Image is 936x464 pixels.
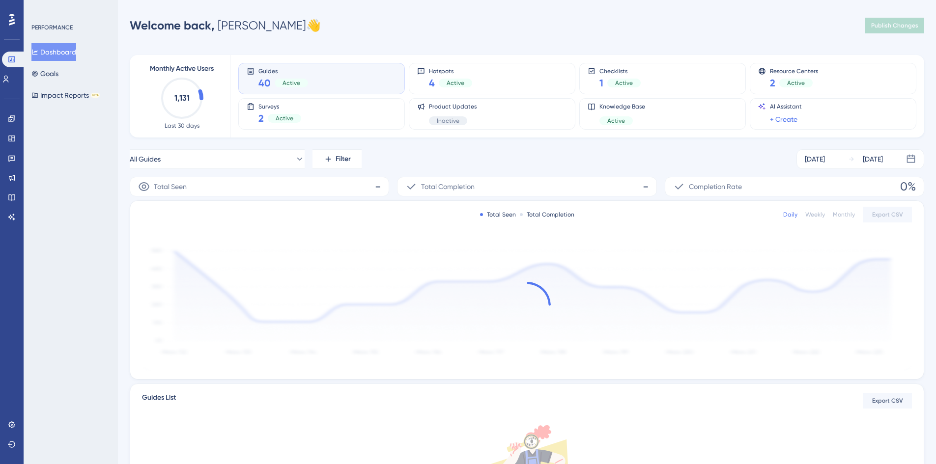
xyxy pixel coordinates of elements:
[336,153,351,165] span: Filter
[689,181,742,192] span: Completion Rate
[276,114,293,122] span: Active
[865,18,924,33] button: Publish Changes
[599,103,645,110] span: Knowledge Base
[130,149,305,169] button: All Guides
[258,103,301,109] span: Surveys
[91,93,100,98] div: BETA
[429,67,472,74] span: Hotspots
[31,24,73,31] div: PERFORMANCE
[165,122,199,130] span: Last 30 days
[258,76,271,90] span: 40
[174,93,190,103] text: 1,131
[872,211,903,218] span: Export CSV
[615,79,633,87] span: Active
[770,113,797,125] a: + Create
[312,149,362,169] button: Filter
[520,211,574,218] div: Total Completion
[770,76,775,90] span: 2
[283,79,300,87] span: Active
[770,67,818,74] span: Resource Centers
[599,76,603,90] span: 1
[130,18,321,33] div: [PERSON_NAME] 👋
[429,103,477,110] span: Product Updates
[770,103,802,110] span: AI Assistant
[863,207,912,222] button: Export CSV
[863,153,883,165] div: [DATE]
[863,393,912,409] button: Export CSV
[31,65,58,82] button: Goals
[421,181,475,192] span: Total Completion
[258,111,264,125] span: 2
[31,86,100,104] button: Impact ReportsBETA
[31,43,76,61] button: Dashboard
[130,18,215,32] span: Welcome back,
[805,211,825,218] div: Weekly
[833,211,855,218] div: Monthly
[150,63,214,75] span: Monthly Active Users
[607,117,625,125] span: Active
[154,181,187,192] span: Total Seen
[871,22,918,29] span: Publish Changes
[787,79,805,87] span: Active
[447,79,464,87] span: Active
[130,153,161,165] span: All Guides
[599,67,641,74] span: Checklists
[872,397,903,405] span: Export CSV
[437,117,459,125] span: Inactive
[142,392,176,409] span: Guides List
[480,211,516,218] div: Total Seen
[375,179,381,194] span: -
[805,153,825,165] div: [DATE]
[900,179,916,194] span: 0%
[429,76,435,90] span: 4
[258,67,308,74] span: Guides
[643,179,649,194] span: -
[783,211,797,218] div: Daily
